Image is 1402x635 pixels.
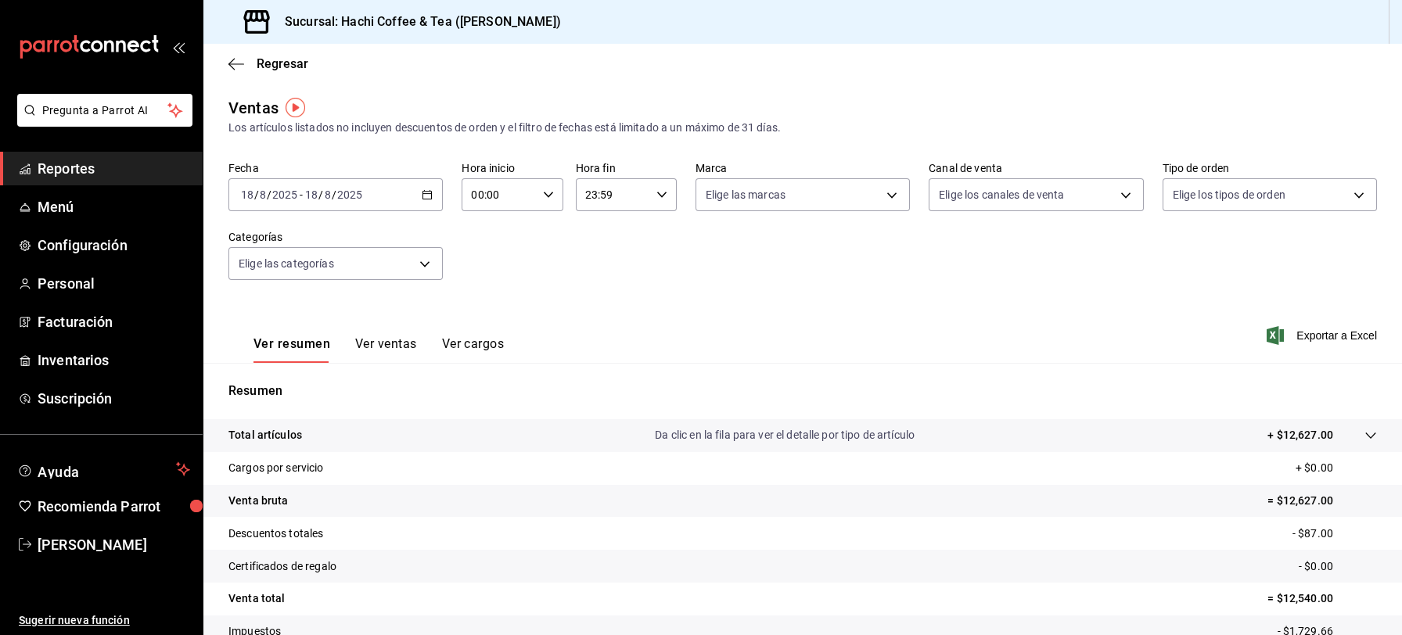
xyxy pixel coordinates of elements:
[1173,187,1285,203] span: Elige los tipos de orden
[271,188,298,201] input: ----
[1299,558,1377,575] p: - $0.00
[11,113,192,130] a: Pregunta a Parrot AI
[19,612,190,629] span: Sugerir nueva función
[254,188,259,201] span: /
[253,336,330,363] button: Ver resumen
[42,102,168,119] span: Pregunta a Parrot AI
[228,56,308,71] button: Regresar
[355,336,417,363] button: Ver ventas
[300,188,303,201] span: -
[228,526,323,542] p: Descuentos totales
[38,388,190,409] span: Suscripción
[655,427,915,443] p: Da clic en la fila para ver el detalle por tipo de artículo
[462,163,563,174] label: Hora inicio
[304,188,318,201] input: --
[696,163,910,174] label: Marca
[272,13,561,31] h3: Sucursal: Hachi Coffee & Tea ([PERSON_NAME])
[929,163,1143,174] label: Canal de venta
[259,188,267,201] input: --
[576,163,677,174] label: Hora fin
[38,534,190,555] span: [PERSON_NAME]
[1267,590,1377,607] p: = $12,540.00
[257,56,308,71] span: Regresar
[38,350,190,371] span: Inventarios
[228,460,324,476] p: Cargos por servicio
[38,196,190,217] span: Menú
[442,336,505,363] button: Ver cargos
[38,460,170,479] span: Ayuda
[939,187,1064,203] span: Elige los canales de venta
[228,427,302,443] p: Total artículos
[38,235,190,256] span: Configuración
[239,256,334,271] span: Elige las categorías
[228,493,288,509] p: Venta bruta
[228,96,279,120] div: Ventas
[228,163,443,174] label: Fecha
[318,188,323,201] span: /
[1296,460,1377,476] p: + $0.00
[228,558,336,575] p: Certificados de regalo
[1292,526,1377,542] p: - $87.00
[1270,326,1377,345] button: Exportar a Excel
[1163,163,1377,174] label: Tipo de orden
[228,382,1377,400] p: Resumen
[17,94,192,127] button: Pregunta a Parrot AI
[1267,493,1377,509] p: = $12,627.00
[38,496,190,517] span: Recomienda Parrot
[1267,427,1333,443] p: + $12,627.00
[706,187,785,203] span: Elige las marcas
[267,188,271,201] span: /
[332,188,336,201] span: /
[38,273,190,294] span: Personal
[336,188,363,201] input: ----
[286,98,305,117] img: Tooltip marker
[38,311,190,332] span: Facturación
[324,188,332,201] input: --
[253,336,504,363] div: navigation tabs
[228,590,285,607] p: Venta total
[172,41,185,53] button: open_drawer_menu
[228,231,443,242] label: Categorías
[38,158,190,179] span: Reportes
[228,120,1377,136] div: Los artículos listados no incluyen descuentos de orden y el filtro de fechas está limitado a un m...
[240,188,254,201] input: --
